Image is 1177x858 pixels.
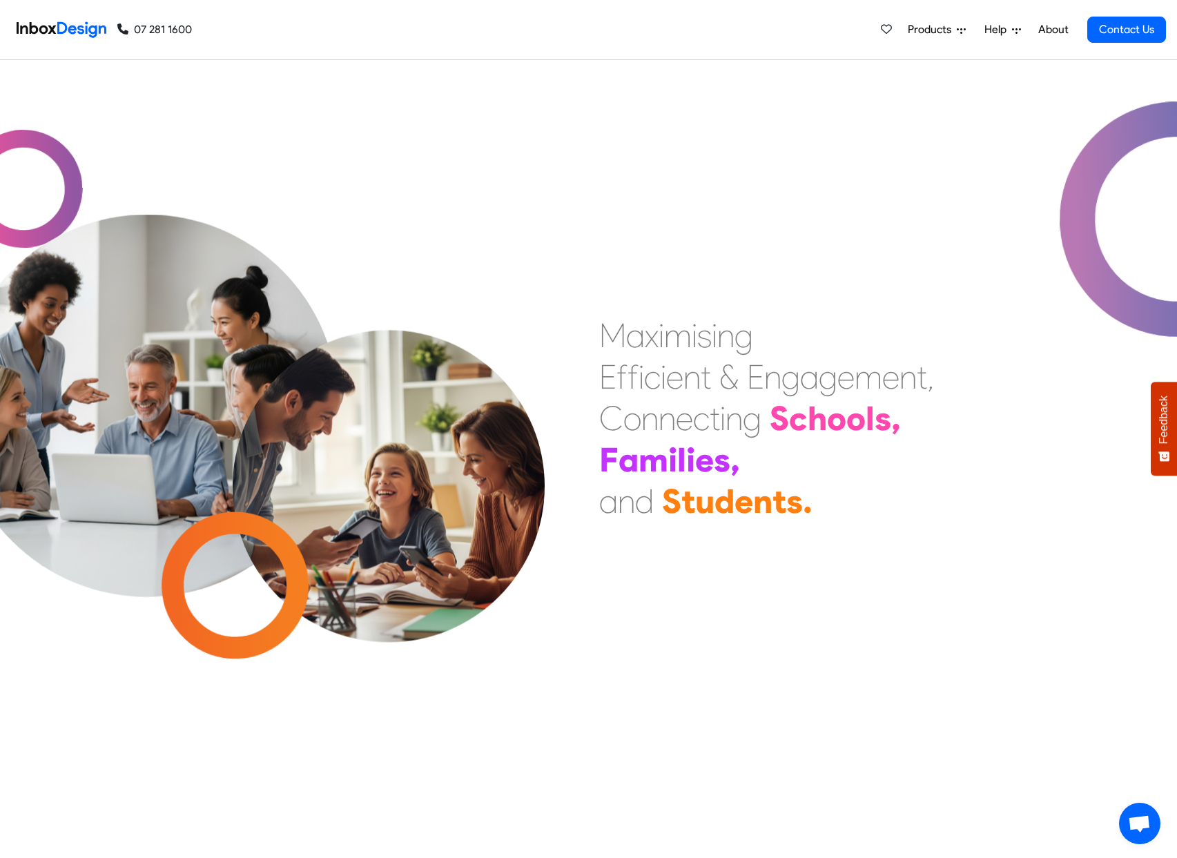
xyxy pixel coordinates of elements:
[726,398,743,439] div: n
[730,439,740,480] div: ,
[701,356,711,398] div: t
[676,398,693,439] div: e
[695,480,714,522] div: u
[846,398,866,439] div: o
[917,356,927,398] div: t
[827,398,846,439] div: o
[772,480,786,522] div: t
[628,356,639,398] div: f
[902,16,971,43] a: Products
[764,356,781,398] div: n
[866,398,875,439] div: l
[117,21,192,38] a: 07 281 1600
[781,356,800,398] div: g
[695,439,714,480] div: e
[927,356,934,398] div: ,
[875,398,891,439] div: s
[697,315,712,356] div: s
[677,439,686,480] div: l
[686,439,695,480] div: i
[808,398,827,439] div: h
[666,356,683,398] div: e
[681,480,695,522] div: t
[623,398,641,439] div: o
[692,315,697,356] div: i
[683,356,701,398] div: n
[800,356,819,398] div: a
[639,356,644,398] div: i
[599,315,934,522] div: Maximising Efficient & Engagement, Connecting Schools, Families, and Students.
[599,439,619,480] div: F
[882,356,899,398] div: e
[619,439,639,480] div: a
[599,480,618,522] div: a
[735,315,753,356] div: g
[979,16,1027,43] a: Help
[639,439,668,480] div: m
[659,315,664,356] div: i
[659,398,676,439] div: n
[1034,16,1072,43] a: About
[641,398,659,439] div: n
[616,356,628,398] div: f
[1158,396,1170,444] span: Feedback
[1087,17,1166,43] a: Contact Us
[743,398,761,439] div: g
[599,315,626,356] div: M
[770,398,789,439] div: S
[626,315,645,356] div: a
[664,315,692,356] div: m
[719,356,739,398] div: &
[662,480,681,522] div: S
[908,21,957,38] span: Products
[710,398,720,439] div: t
[712,315,717,356] div: i
[786,480,803,522] div: s
[747,356,764,398] div: E
[599,356,616,398] div: E
[714,480,735,522] div: d
[645,315,659,356] div: x
[693,398,710,439] div: c
[720,398,726,439] div: i
[803,480,813,522] div: .
[753,480,772,522] div: n
[618,480,635,522] div: n
[735,480,753,522] div: e
[837,356,855,398] div: e
[668,439,677,480] div: i
[789,398,808,439] div: c
[899,356,917,398] div: n
[193,271,583,661] img: parents_with_child.png
[855,356,882,398] div: m
[599,398,623,439] div: C
[1151,382,1177,476] button: Feedback - Show survey
[661,356,666,398] div: i
[819,356,837,398] div: g
[717,315,735,356] div: n
[635,480,654,522] div: d
[891,398,901,439] div: ,
[714,439,730,480] div: s
[984,21,1012,38] span: Help
[644,356,661,398] div: c
[1119,803,1160,844] div: Open chat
